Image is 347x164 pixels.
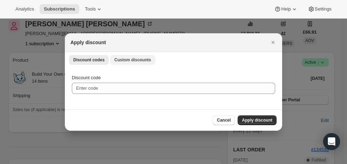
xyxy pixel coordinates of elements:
[44,6,75,12] span: Subscriptions
[70,39,106,46] h2: Apply discount
[323,133,340,150] div: Open Intercom Messenger
[110,55,155,65] button: Custom discounts
[242,117,272,123] span: Apply discount
[81,4,107,14] button: Tools
[11,4,38,14] button: Analytics
[15,6,34,12] span: Analytics
[281,6,291,12] span: Help
[40,4,79,14] button: Subscriptions
[304,4,336,14] button: Settings
[72,75,101,80] span: Discount code
[85,6,96,12] span: Tools
[268,37,278,47] button: Close
[73,57,104,63] span: Discount codes
[315,6,332,12] span: Settings
[69,55,109,65] button: Discount codes
[72,83,275,94] input: Enter code
[65,67,282,109] div: Discount codes
[238,115,277,125] button: Apply discount
[270,4,302,14] button: Help
[213,115,235,125] button: Cancel
[114,57,151,63] span: Custom discounts
[217,117,231,123] span: Cancel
